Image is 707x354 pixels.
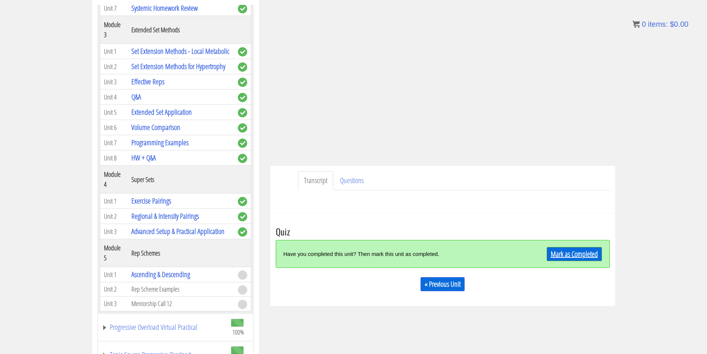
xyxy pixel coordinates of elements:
[100,16,128,44] th: Module 3
[100,105,128,120] td: Unit 5
[100,267,128,282] td: Unit 1
[100,224,128,239] td: Unit 3
[100,1,128,16] td: Unit 7
[131,107,192,117] a: Extended Set Application
[100,59,128,74] td: Unit 2
[100,44,128,59] td: Unit 1
[100,120,128,135] td: Unit 6
[128,282,234,297] td: Rep Scheme Examples
[238,62,247,72] span: complete
[102,324,223,331] a: Progressive Overload Virtual Practical
[131,196,171,206] a: Exercise Pairings
[131,226,225,236] a: Advanced Setup & Practical Application
[238,227,247,237] span: complete
[131,137,189,147] a: Programming Examples
[131,269,190,279] a: Ascending & Descending
[100,209,128,224] td: Unit 2
[642,20,646,28] span: 0
[547,247,602,261] a: Mark as Completed
[238,93,247,102] span: complete
[298,171,333,190] a: Transcript
[128,166,234,194] th: Super Sets
[238,139,247,148] span: complete
[128,239,234,267] th: Rep Schemes
[100,90,128,105] td: Unit 4
[131,92,141,102] a: Q&A
[131,122,180,132] a: Volume Comparison
[100,282,128,297] td: Unit 2
[131,61,225,71] a: Set Extension Methods for Hypertrophy
[100,74,128,90] td: Unit 3
[648,20,668,28] span: items:
[276,227,610,236] h3: Quiz
[131,153,156,163] a: HW + Q&A
[420,277,465,291] a: « Previous Unit
[100,150,128,166] td: Unit 8
[284,246,518,262] div: Have you completed this unit? Then mark this unit as completed.
[100,239,128,267] th: Module 5
[632,20,640,28] img: icon11.png
[238,197,247,206] span: complete
[131,46,229,56] a: Set Extension Methods - Local Metabolic
[238,108,247,117] span: complete
[632,20,688,28] a: 0 items: $0.00
[131,77,164,87] a: Effective Reps
[238,123,247,133] span: complete
[100,296,128,311] td: Unit 3
[238,78,247,87] span: complete
[100,194,128,209] td: Unit 1
[334,171,370,190] a: Questions
[128,296,234,311] td: Mentorship Call 12
[100,135,128,150] td: Unit 7
[670,20,688,28] bdi: 0.00
[238,154,247,163] span: complete
[670,20,674,28] span: $
[232,328,244,336] span: 100%
[100,166,128,194] th: Module 4
[238,47,247,56] span: complete
[128,16,234,44] th: Extended Set Methods
[131,3,198,13] a: Systemic Homework Review
[131,211,199,221] a: Regional & Intensity Pairings
[238,212,247,221] span: complete
[238,4,247,13] span: complete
